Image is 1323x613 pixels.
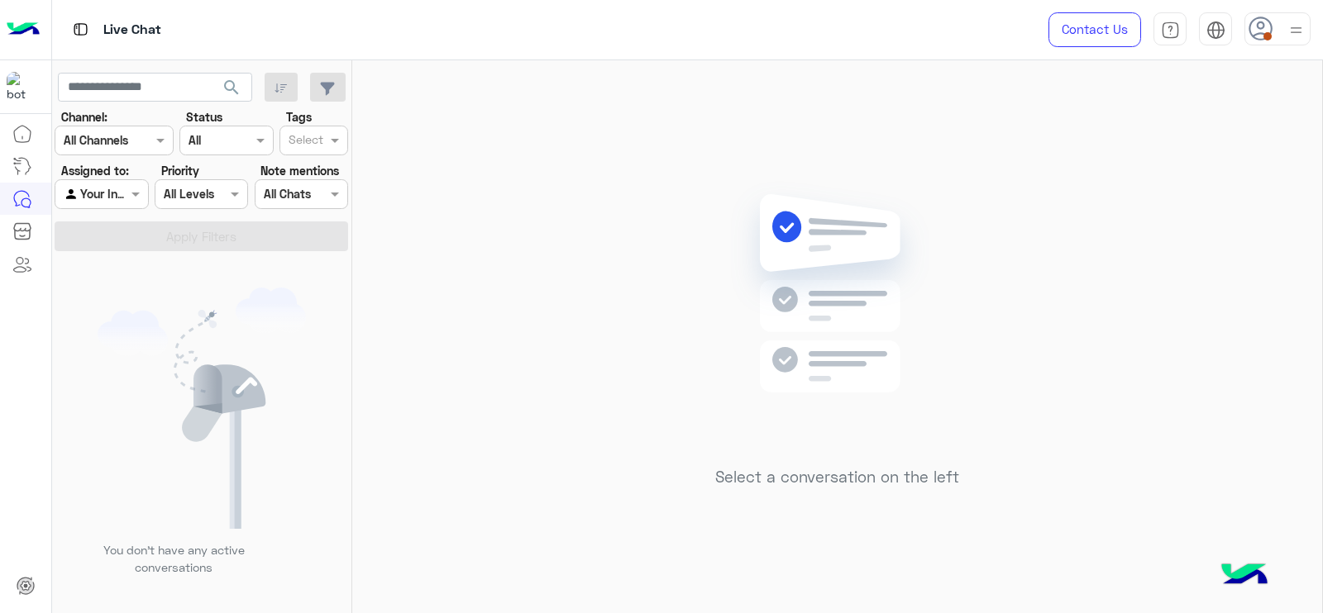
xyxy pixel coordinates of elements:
[161,162,199,179] label: Priority
[55,221,348,251] button: Apply Filters
[286,131,323,152] div: Select
[222,78,241,97] span: search
[98,287,306,529] img: empty users
[7,12,40,47] img: Logo
[7,72,36,102] img: 1403182699927242
[70,19,91,40] img: tab
[212,73,252,108] button: search
[186,108,222,126] label: Status
[61,108,107,126] label: Channel:
[1048,12,1141,47] a: Contact Us
[1286,20,1306,40] img: profile
[260,162,339,179] label: Note mentions
[1153,12,1187,47] a: tab
[715,468,959,487] h5: Select a conversation on the left
[1216,547,1273,605] img: hulul-logo.png
[61,162,129,179] label: Assigned to:
[103,19,161,41] p: Live Chat
[286,108,312,126] label: Tags
[718,181,957,455] img: no messages
[1161,21,1180,40] img: tab
[1206,21,1225,40] img: tab
[90,541,257,577] p: You don’t have any active conversations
